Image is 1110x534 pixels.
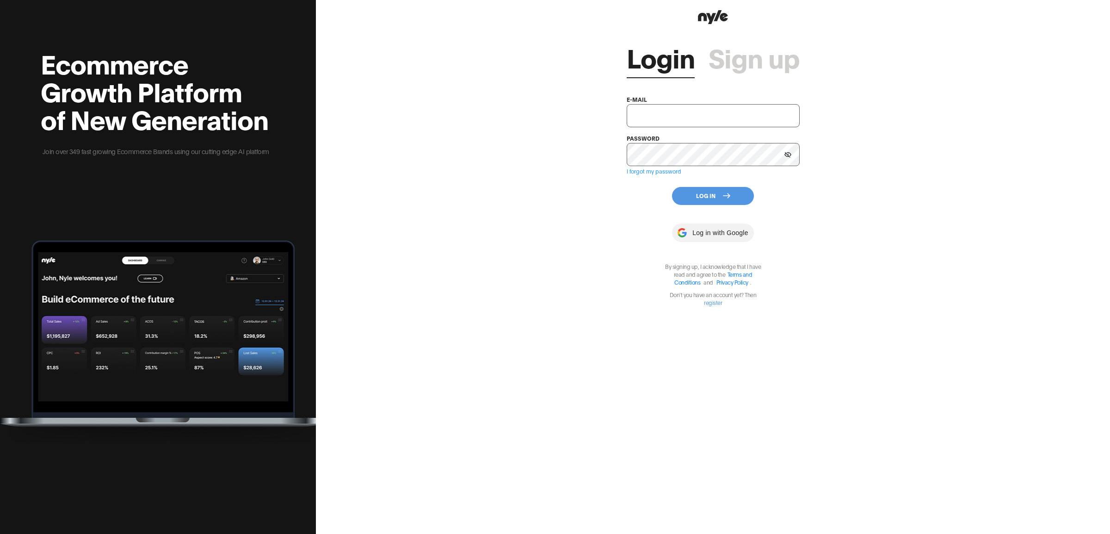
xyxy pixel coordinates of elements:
a: Privacy Policy [716,279,748,286]
a: Login [627,43,695,71]
label: password [627,135,660,142]
label: e-mail [627,96,647,103]
a: Terms and Conditions [674,271,752,286]
p: By signing up, I acknowledge that I have read and agree to the . [660,262,766,286]
button: Log In [672,187,754,205]
span: and [701,279,715,286]
button: Log in with Google [672,224,753,242]
p: Don't you have an account yet? Then [660,291,766,306]
a: Sign up [709,43,800,71]
a: I forgot my password [627,168,681,174]
a: register [704,299,722,306]
h2: Ecommerce Growth Platform of New Generation [41,49,271,132]
p: Join over 349 fast growing Ecommerce Brands using our cutting edge AI platform [41,146,271,156]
